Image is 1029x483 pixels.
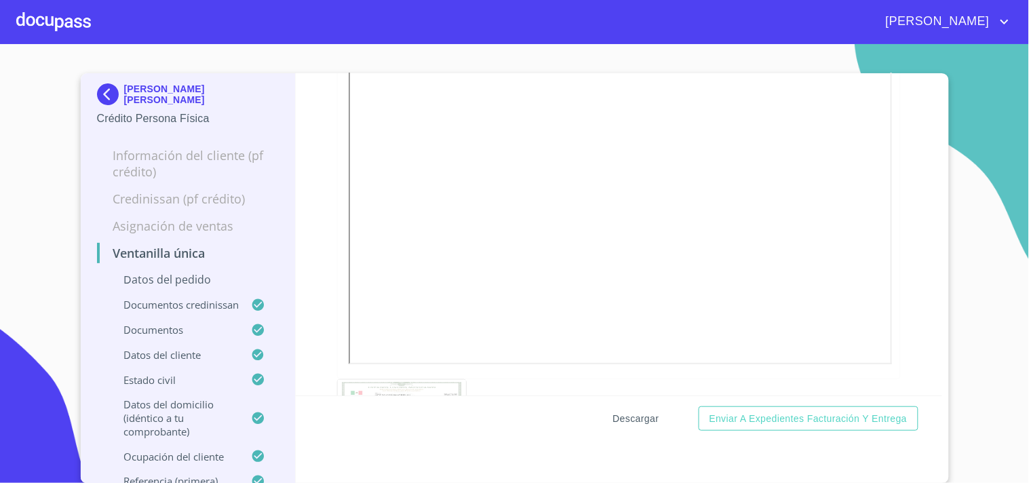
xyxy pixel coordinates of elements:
button: Enviar a Expedientes Facturación y Entrega [699,406,918,431]
p: Documentos CrediNissan [97,298,252,311]
p: Documentos [97,323,252,336]
span: Enviar a Expedientes Facturación y Entrega [710,410,908,427]
p: Crédito Persona Física [97,111,279,127]
p: Datos del domicilio (idéntico a tu comprobante) [97,398,252,438]
p: Información del cliente (PF crédito) [97,147,279,180]
button: Descargar [608,406,665,431]
p: Datos del pedido [97,272,279,287]
p: Ventanilla única [97,245,279,261]
p: Ocupación del Cliente [97,450,252,463]
span: Descargar [613,410,659,427]
button: account of current user [876,11,1013,33]
p: [PERSON_NAME] [PERSON_NAME] [124,83,279,105]
p: Datos del cliente [97,348,252,362]
p: Estado civil [97,373,252,387]
img: Docupass spot blue [97,83,124,105]
span: [PERSON_NAME] [876,11,996,33]
p: Credinissan (PF crédito) [97,191,279,207]
div: [PERSON_NAME] [PERSON_NAME] [97,83,279,111]
p: Asignación de Ventas [97,218,279,234]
